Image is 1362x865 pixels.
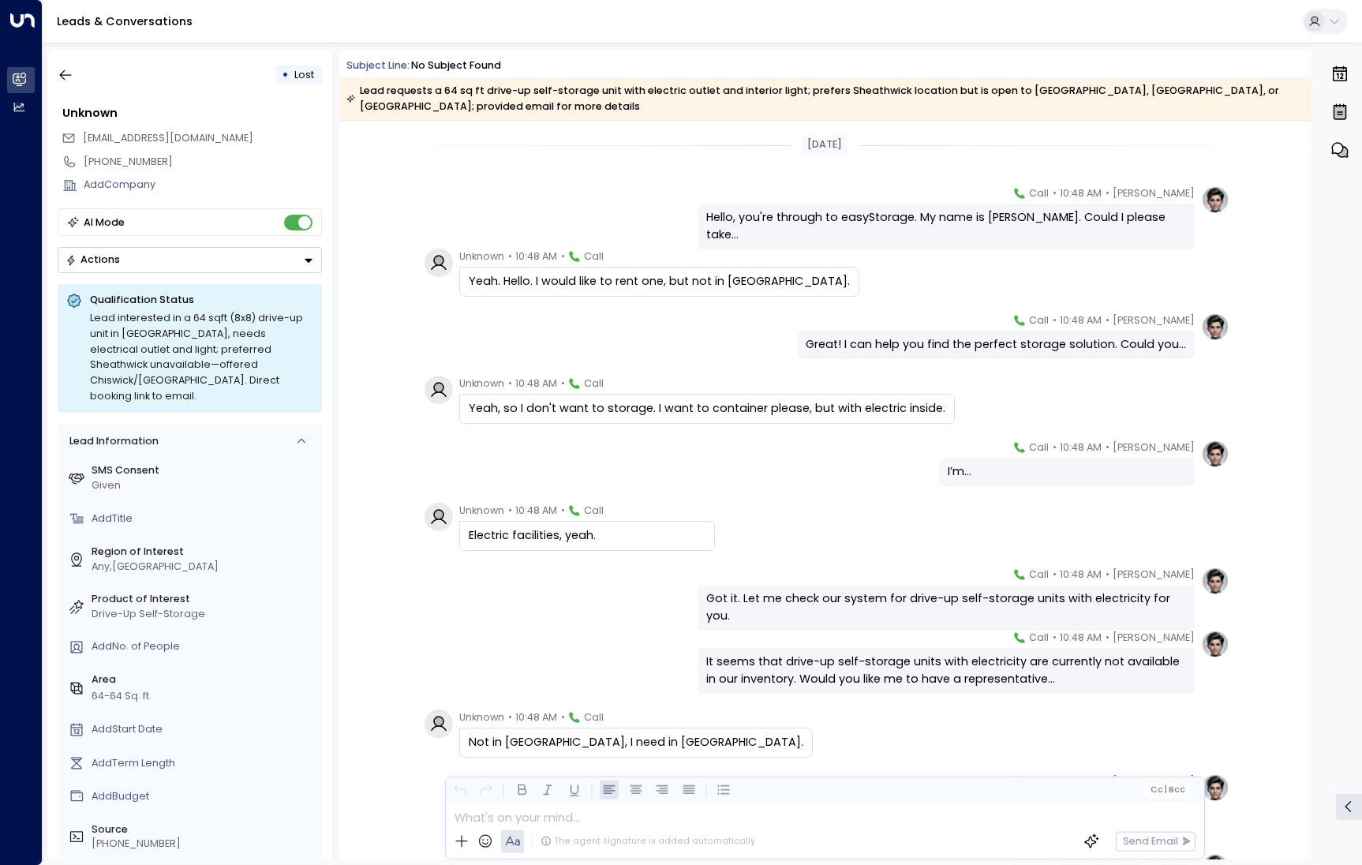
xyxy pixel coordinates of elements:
[1053,773,1057,789] span: •
[515,376,557,391] span: 10:48 AM
[584,503,604,519] span: Call
[508,249,512,264] span: •
[802,135,848,155] div: [DATE]
[948,463,1186,481] div: I’m...
[92,689,152,704] div: 64-64 Sq. ft.
[1053,313,1057,328] span: •
[508,376,512,391] span: •
[1106,630,1109,646] span: •
[541,835,755,848] div: The agent signature is added automatically
[282,62,289,88] div: •
[1113,630,1195,646] span: [PERSON_NAME]
[1150,785,1185,795] span: Cc Bcc
[92,822,316,837] label: Source
[706,653,1186,687] div: It seems that drive-up self-storage units with electricity are currently not available in our inv...
[1201,185,1229,214] img: profile-logo.png
[469,273,850,290] div: Yeah. Hello. I would like to rent one, but not in [GEOGRAPHIC_DATA].
[1106,567,1109,582] span: •
[469,527,705,545] div: Electric facilities, yeah.
[346,58,410,72] span: Subject Line:
[1029,185,1049,201] span: Call
[469,400,945,418] div: Yeah, so I don't want to storage. I want to container please, but with electric inside.
[469,734,803,751] div: Not in [GEOGRAPHIC_DATA], I need in [GEOGRAPHIC_DATA].
[1053,567,1057,582] span: •
[561,710,565,725] span: •
[92,511,316,526] div: AddTitle
[64,434,158,449] div: Lead Information
[1201,773,1229,802] img: profile-logo.png
[92,639,316,654] div: AddNo. of People
[90,310,313,404] div: Lead interested in a 64 sqft (8x8) drive-up unit in [GEOGRAPHIC_DATA], needs electrical outlet an...
[294,68,314,81] span: Lost
[459,249,504,264] span: Unknown
[1106,313,1109,328] span: •
[92,722,316,737] div: AddStart Date
[508,710,512,725] span: •
[1060,567,1102,582] span: 10:48 AM
[515,710,557,725] span: 10:48 AM
[584,710,604,725] span: Call
[1060,773,1102,789] span: 10:48 AM
[1201,440,1229,468] img: profile-logo.png
[92,837,316,852] div: [PHONE_NUMBER]
[1029,630,1049,646] span: Call
[561,249,565,264] span: •
[459,376,504,391] span: Unknown
[515,249,557,264] span: 10:48 AM
[561,376,565,391] span: •
[1201,567,1229,595] img: profile-logo.png
[65,253,120,266] div: Actions
[92,463,316,478] label: SMS Consent
[1060,313,1102,328] span: 10:48 AM
[1165,785,1167,795] span: |
[477,781,496,800] button: Redo
[1113,313,1195,328] span: [PERSON_NAME]
[1060,185,1102,201] span: 10:48 AM
[92,592,316,607] label: Product of Interest
[1113,773,1195,789] span: [PERSON_NAME]
[584,376,604,391] span: Call
[92,607,316,622] div: Drive-Up Self-Storage
[459,710,504,725] span: Unknown
[706,590,1186,624] div: Got it. Let me check our system for drive-up self-storage units with electricity for you.
[459,503,504,519] span: Unknown
[1053,185,1057,201] span: •
[58,247,322,273] div: Button group with a nested menu
[1113,185,1195,201] span: [PERSON_NAME]
[450,781,470,800] button: Undo
[1106,773,1109,789] span: •
[62,105,322,122] div: Unknown
[346,83,1302,114] div: Lead requests a 64 sq ft drive-up self-storage unit with electric outlet and interior light; pref...
[1029,773,1049,789] span: Call
[92,756,316,771] div: AddTerm Length
[83,131,253,144] span: [EMAIL_ADDRESS][DOMAIN_NAME]
[92,560,316,575] div: Any,[GEOGRAPHIC_DATA]
[1029,567,1049,582] span: Call
[806,336,1186,354] div: Great! I can help you find the perfect storage solution. Could you...
[1060,630,1102,646] span: 10:48 AM
[1053,630,1057,646] span: •
[1201,630,1229,658] img: profile-logo.png
[411,58,501,73] div: No subject found
[1113,440,1195,455] span: [PERSON_NAME]
[84,178,322,193] div: AddCompany
[1106,440,1109,455] span: •
[58,247,322,273] button: Actions
[90,293,313,307] p: Qualification Status
[706,209,1186,243] div: Hello, you're through to easyStorage. My name is [PERSON_NAME]. Could I please take...
[515,503,557,519] span: 10:48 AM
[1113,567,1195,582] span: [PERSON_NAME]
[84,215,125,230] div: AI Mode
[1201,313,1229,341] img: profile-logo.png
[1029,313,1049,328] span: Call
[83,131,253,146] span: tukkim670@gmail.com
[57,13,193,29] a: Leads & Conversations
[584,249,604,264] span: Call
[1029,440,1049,455] span: Call
[561,503,565,519] span: •
[1053,440,1057,455] span: •
[92,478,316,493] div: Given
[92,545,316,560] label: Region of Interest
[84,155,322,170] div: [PHONE_NUMBER]
[92,789,316,804] div: AddBudget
